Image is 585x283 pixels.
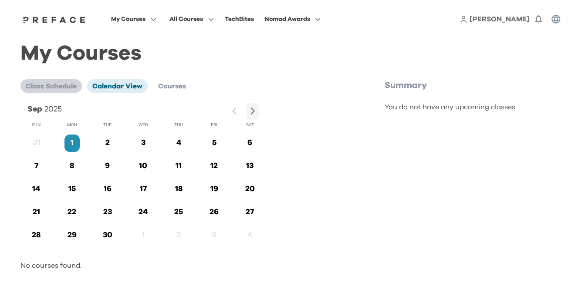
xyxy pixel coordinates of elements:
[29,137,44,149] p: 31
[135,160,151,172] p: 10
[32,122,41,128] span: Sun
[103,122,112,128] span: Tue
[385,79,565,91] p: Summary
[67,122,77,128] span: Mon
[100,183,115,195] p: 16
[206,206,222,218] p: 26
[135,229,151,241] p: 1
[242,206,257,218] p: 27
[100,160,115,172] p: 9
[242,137,257,149] p: 6
[171,137,186,149] p: 4
[29,160,44,172] p: 7
[64,183,80,195] p: 15
[29,229,44,241] p: 28
[246,122,254,128] span: Sat
[21,16,88,23] img: Preface Logo
[171,160,186,172] p: 11
[44,103,62,115] p: 2025
[108,13,159,25] button: My Courses
[211,122,217,128] span: Fri
[111,14,145,24] span: My Courses
[261,13,323,25] button: Nomad Awards
[206,160,222,172] p: 12
[138,122,148,128] span: Wed
[470,16,530,23] span: [PERSON_NAME]
[242,229,257,241] p: 4
[169,14,203,24] span: All Courses
[29,206,44,218] p: 21
[158,83,186,90] span: Courses
[29,183,44,195] p: 14
[135,206,151,218] p: 24
[242,160,257,172] p: 13
[264,14,310,24] span: Nomad Awards
[27,103,42,115] p: Sep
[64,206,80,218] p: 22
[171,229,186,241] p: 2
[135,137,151,149] p: 3
[100,137,115,149] p: 2
[100,206,115,218] p: 23
[206,137,222,149] p: 5
[174,122,183,128] span: Thu
[64,229,80,241] p: 29
[20,49,565,58] h1: My Courses
[206,229,222,241] p: 3
[470,14,530,24] a: [PERSON_NAME]
[206,183,222,195] p: 19
[224,14,254,24] div: TechBites
[100,229,115,241] p: 30
[171,206,186,218] p: 25
[64,160,80,172] p: 8
[92,83,142,90] span: Calendar View
[26,83,77,90] span: Class Schedule
[385,102,565,112] div: You do not have any upcoming classes.
[135,183,151,195] p: 17
[64,137,80,149] p: 1
[171,183,186,195] p: 18
[242,183,257,195] p: 20
[20,260,348,271] p: No courses found.
[167,13,216,25] button: All Courses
